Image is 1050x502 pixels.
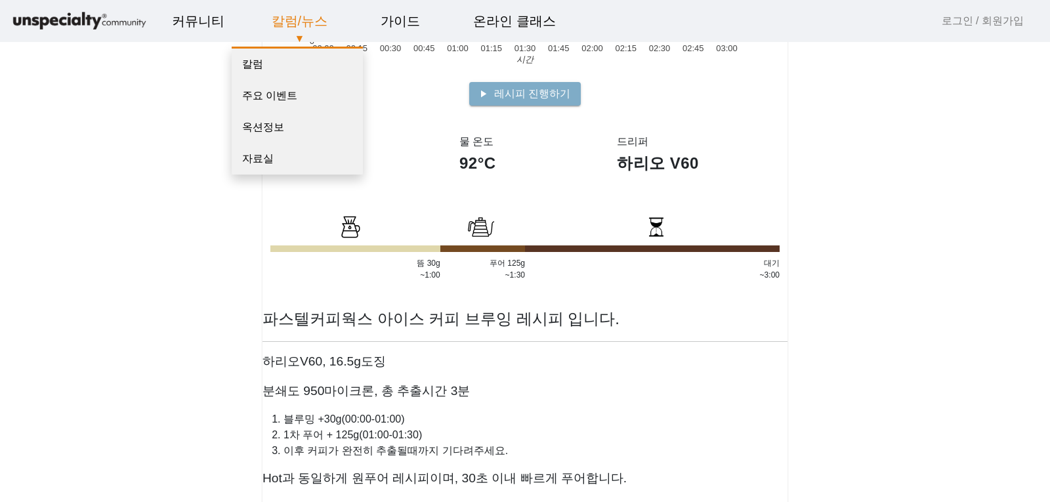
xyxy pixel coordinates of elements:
[716,43,738,53] text: 03:00
[942,13,1024,29] a: 로그인 / 회원가입
[469,82,581,106] button: 레시피 진행하기
[283,411,787,427] li: 블루밍 +30g(00:00-01:00)
[468,214,494,240] img: bloom
[261,3,339,39] a: 칼럼/뉴스
[617,135,748,148] h3: 드리퍼
[494,86,570,102] span: 레시피 진행하기
[262,352,787,371] p: 하리오V60, 16.5g도징
[514,43,536,53] text: 01:30
[283,443,787,459] li: 이후 커피가 완전히 추출될때까지 기다려주세요.
[346,43,367,53] text: 00:15
[232,112,363,143] a: 옥션정보
[459,135,591,148] h3: 물 온도
[232,49,363,80] a: 칼럼
[447,43,469,53] text: 01:00
[337,214,363,240] img: bloom
[548,43,570,53] text: 01:45
[270,257,440,269] p: 뜸 30g
[169,393,252,426] a: 설정
[440,257,525,269] p: 푸어 125g
[682,43,704,53] text: 02:45
[525,257,780,269] p: 대기
[262,307,787,331] h2: 파스텔커피웍스 아이스 커피 브루잉 레시피 입니다.
[41,413,49,423] span: 홈
[248,31,352,47] p: ▼
[525,269,780,281] p: ~3:00
[302,153,433,173] h1: 16.5g
[283,427,787,443] li: 1차 푸어 + 125g(01:00-01:30)
[10,10,148,33] img: logo
[617,153,748,173] h1: 하리오 V60
[615,43,637,53] text: 02:15
[516,54,535,64] text: 시간
[203,413,219,423] span: 설정
[370,3,430,39] a: 가이드
[380,43,402,53] text: 00:30
[480,43,502,53] text: 01:15
[232,80,363,112] a: 주요 이벤트
[463,3,566,39] a: 온라인 클래스
[459,153,591,173] h1: 92°C
[643,214,669,240] img: bloom
[581,43,603,53] text: 02:00
[161,3,235,39] a: 커뮤니티
[262,382,787,401] p: 분쇄도 950마이크론, 총 추출시간 3분
[440,269,525,281] p: ~1:30
[262,469,787,488] p: Hot과 동일하게 원푸어 레시피이며, 30초 이내 빠르게 푸어합니다.
[270,269,440,281] p: ~1:00
[302,135,433,148] h3: 원두
[413,43,435,53] text: 00:45
[87,393,169,426] a: 대화
[4,393,87,426] a: 홈
[120,413,136,424] span: 대화
[232,143,363,175] a: 자료실
[649,43,671,53] text: 02:30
